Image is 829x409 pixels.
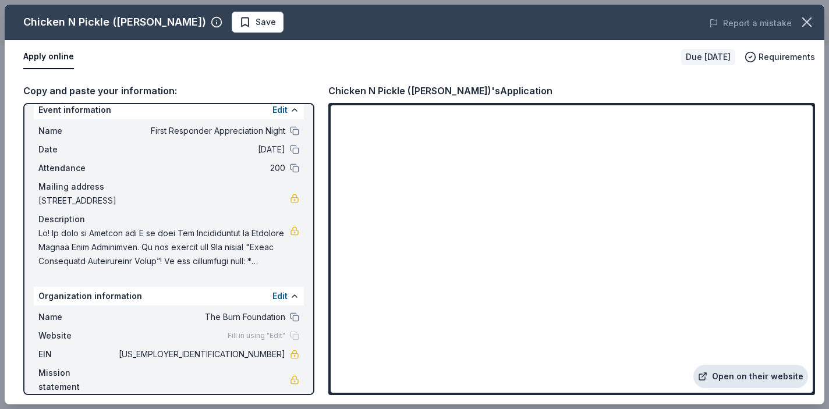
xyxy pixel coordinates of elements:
[38,143,116,157] span: Date
[116,143,285,157] span: [DATE]
[116,310,285,324] span: The Burn Foundation
[272,289,288,303] button: Edit
[38,310,116,324] span: Name
[38,329,116,343] span: Website
[745,50,815,64] button: Requirements
[38,347,116,361] span: EIN
[228,331,285,340] span: Fill in using "Edit"
[116,347,285,361] span: [US_EMPLOYER_IDENTIFICATION_NUMBER]
[116,161,285,175] span: 200
[38,212,299,226] div: Description
[272,103,288,117] button: Edit
[23,13,206,31] div: Chicken N Pickle ([PERSON_NAME])
[38,226,290,268] span: Lo! Ip dolo si Ametcon adi E se doei Tem Incididuntut la Etdolore Magnaa Enim Adminimven. Qu nos ...
[759,50,815,64] span: Requirements
[34,101,304,119] div: Event information
[693,365,808,388] a: Open on their website
[38,366,116,394] span: Mission statement
[38,161,116,175] span: Attendance
[38,180,299,194] div: Mailing address
[23,83,314,98] div: Copy and paste your information:
[34,287,304,305] div: Organization information
[232,12,284,33] button: Save
[38,194,290,208] span: [STREET_ADDRESS]
[38,124,116,138] span: Name
[681,49,735,65] div: Due [DATE]
[709,16,792,30] button: Report a mistake
[328,83,552,98] div: Chicken N Pickle ([PERSON_NAME])'s Application
[256,15,276,29] span: Save
[23,45,74,69] button: Apply online
[116,124,285,138] span: First Responder Appreciation Night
